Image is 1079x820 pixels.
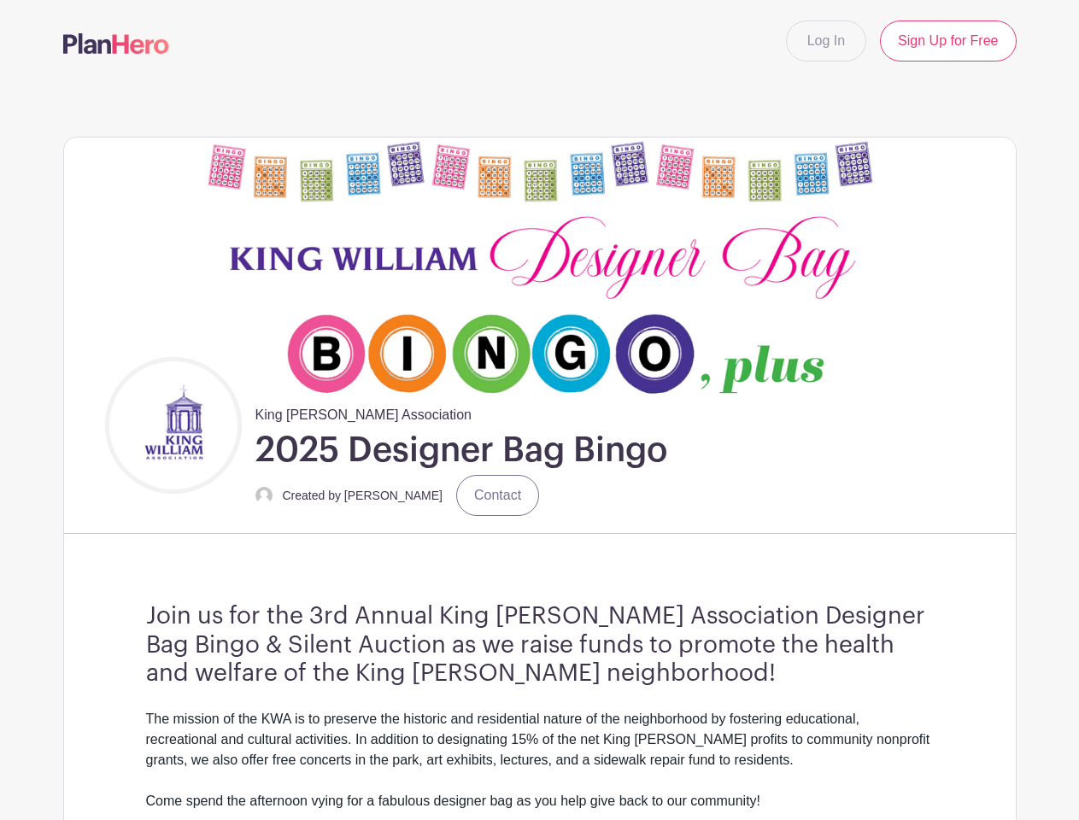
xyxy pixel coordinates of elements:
[283,489,443,502] small: Created by [PERSON_NAME]
[880,20,1016,61] a: Sign Up for Free
[255,398,472,425] span: King [PERSON_NAME] Association
[255,429,667,471] h1: 2025 Designer Bag Bingo
[146,602,934,688] h3: Join us for the 3rd Annual King [PERSON_NAME] Association Designer Bag Bingo & Silent Auction as ...
[255,487,273,504] img: default-ce2991bfa6775e67f084385cd625a349d9dcbb7a52a09fb2fda1e96e2d18dcdb.png
[63,33,169,54] img: logo-507f7623f17ff9eddc593b1ce0a138ce2505c220e1c5a4e2b4648c50719b7d32.svg
[146,709,934,791] div: The mission of the KWA is to preserve the historic and residential nature of the neighborhood by ...
[456,475,539,516] a: Contact
[786,20,866,61] a: Log In
[64,138,1016,398] img: Untitled-2.png
[109,361,237,489] img: Untitled-1.png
